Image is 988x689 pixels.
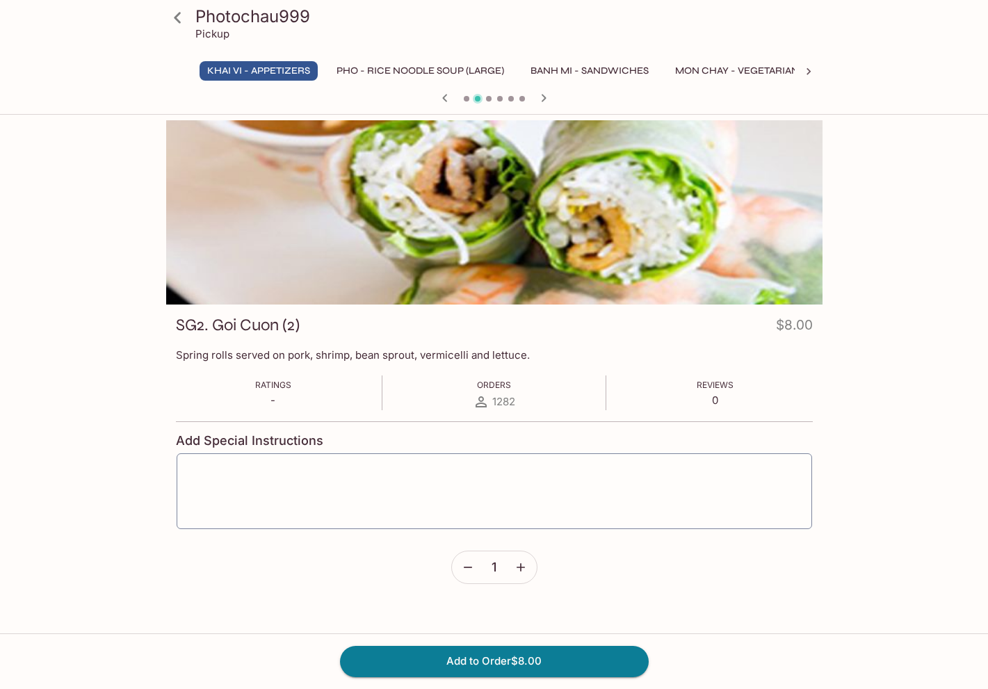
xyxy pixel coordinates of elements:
[176,433,813,448] h4: Add Special Instructions
[329,61,512,81] button: Pho - Rice Noodle Soup (Large)
[667,61,853,81] button: Mon Chay - Vegetarian Entrees
[697,380,734,390] span: Reviews
[776,314,813,341] h4: $8.00
[176,314,300,336] h3: SG2. Goi Cuon (2)
[176,348,813,362] p: Spring rolls served on pork, shrimp, bean sprout, vermicelli and lettuce.
[697,394,734,407] p: 0
[195,27,229,40] p: Pickup
[477,380,511,390] span: Orders
[492,560,496,575] span: 1
[255,380,291,390] span: Ratings
[340,646,649,676] button: Add to Order$8.00
[492,395,515,408] span: 1282
[523,61,656,81] button: Banh Mi - Sandwiches
[255,394,291,407] p: -
[166,120,823,305] div: SG2. Goi Cuon (2)
[200,61,318,81] button: Khai Vi - Appetizers
[195,6,817,27] h3: Photochau999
